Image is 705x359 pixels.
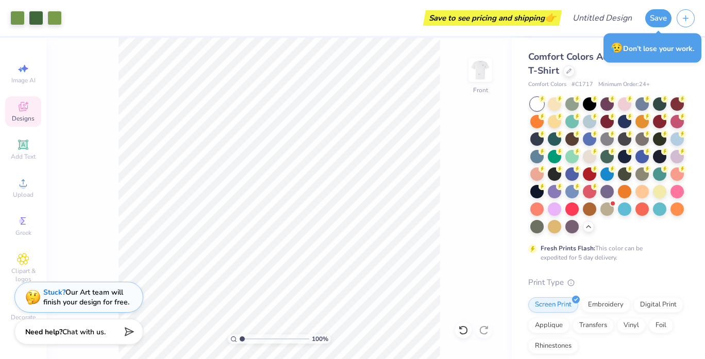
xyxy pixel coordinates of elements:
[426,10,559,26] div: Save to see pricing and shipping
[473,86,488,95] div: Front
[572,80,593,89] span: # C1717
[598,80,650,89] span: Minimum Order: 24 +
[312,334,328,344] span: 100 %
[541,244,667,262] div: This color can be expedited for 5 day delivery.
[43,287,65,297] strong: Stuck?
[5,267,41,283] span: Clipart & logos
[11,313,36,321] span: Decorate
[528,80,566,89] span: Comfort Colors
[470,60,491,80] img: Front
[541,244,595,252] strong: Fresh Prints Flash:
[12,114,35,123] span: Designs
[528,297,578,313] div: Screen Print
[545,11,556,24] span: 👉
[528,338,578,354] div: Rhinestones
[617,318,646,333] div: Vinyl
[633,297,683,313] div: Digital Print
[528,277,684,288] div: Print Type
[581,297,630,313] div: Embroidery
[528,50,681,77] span: Comfort Colors Adult Heavyweight T-Shirt
[25,327,62,337] strong: Need help?
[564,8,640,28] input: Untitled Design
[13,191,33,199] span: Upload
[11,76,36,84] span: Image AI
[15,229,31,237] span: Greek
[649,318,673,333] div: Foil
[11,152,36,161] span: Add Text
[611,41,623,55] span: 😥
[573,318,614,333] div: Transfers
[645,9,672,27] button: Save
[43,287,129,307] div: Our Art team will finish your design for free.
[603,33,701,63] div: Don’t lose your work.
[62,327,106,337] span: Chat with us.
[528,318,569,333] div: Applique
